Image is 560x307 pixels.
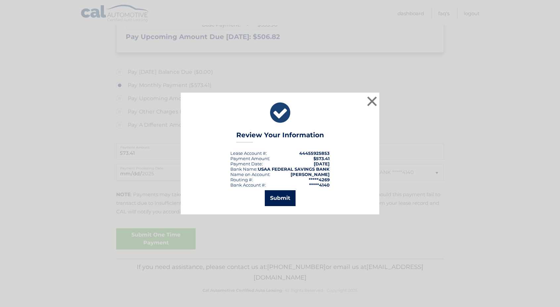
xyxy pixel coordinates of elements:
[313,156,330,161] span: $573.41
[230,177,253,182] div: Routing #:
[258,166,330,172] strong: USAA FEDERAL SAVINGS BANK
[314,161,330,166] span: [DATE]
[230,161,262,166] span: Payment Date
[230,182,266,188] div: Bank Account #:
[230,166,257,172] div: Bank Name:
[265,190,296,206] button: Submit
[236,131,324,143] h3: Review Your Information
[230,172,270,177] div: Name on Account:
[299,151,330,156] strong: 44455925853
[365,95,379,108] button: ×
[291,172,330,177] strong: [PERSON_NAME]
[230,161,263,166] div: :
[230,156,270,161] div: Payment Amount:
[230,151,267,156] div: Lease Account #:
